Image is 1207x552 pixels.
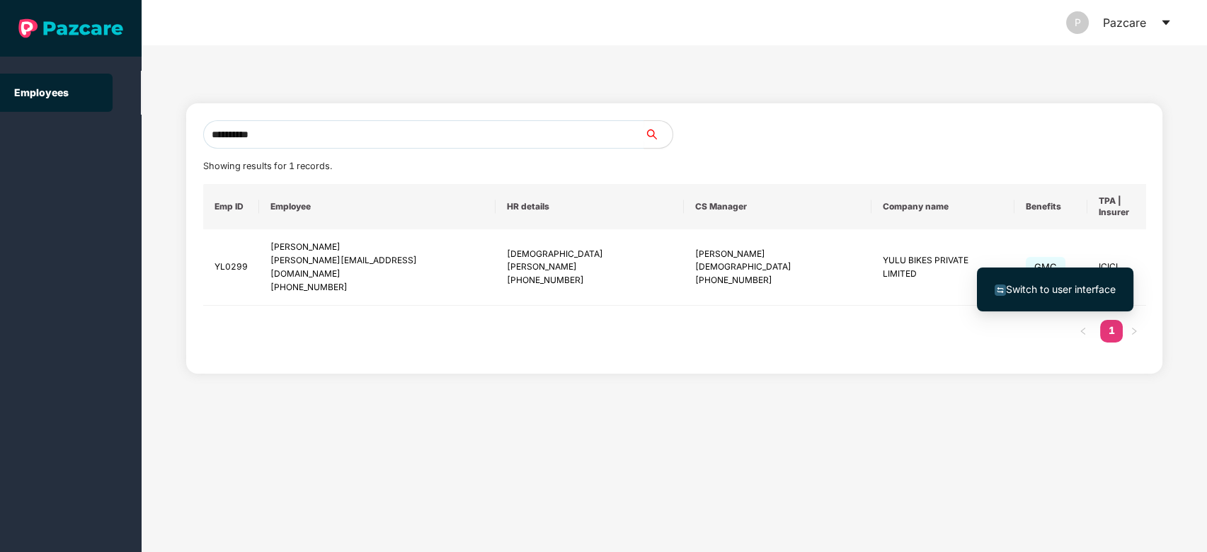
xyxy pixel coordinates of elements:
th: Benefits [1014,184,1087,229]
button: right [1123,320,1145,343]
li: 1 [1100,320,1123,343]
span: Showing results for 1 records. [203,161,332,171]
td: YL0299 [203,229,259,306]
button: left [1072,320,1094,343]
div: [DEMOGRAPHIC_DATA][PERSON_NAME] [507,248,672,275]
a: 1 [1100,320,1123,341]
span: left [1079,327,1087,335]
th: Emp ID [203,184,259,229]
span: P [1075,11,1081,34]
button: search [643,120,673,149]
span: right [1130,327,1138,335]
th: TPA | Insurer [1087,184,1165,229]
div: [PHONE_NUMBER] [507,274,672,287]
span: search [643,129,673,140]
div: [PHONE_NUMBER] [270,281,485,294]
div: [PERSON_NAME] [270,241,485,254]
div: [PERSON_NAME][EMAIL_ADDRESS][DOMAIN_NAME] [270,254,485,281]
span: caret-down [1160,17,1172,28]
th: HR details [496,184,683,229]
a: Employees [14,86,69,98]
span: Switch to user interface [1006,283,1116,295]
td: YULU BIKES PRIVATE LIMITED [871,229,1014,306]
div: [PERSON_NAME][DEMOGRAPHIC_DATA] [695,248,860,275]
li: Next Page [1123,320,1145,343]
img: svg+xml;base64,PHN2ZyB4bWxucz0iaHR0cDovL3d3dy53My5vcmcvMjAwMC9zdmciIHdpZHRoPSIxNiIgaGVpZ2h0PSIxNi... [995,284,1006,296]
th: Company name [871,184,1014,229]
th: Employee [259,184,496,229]
li: Previous Page [1072,320,1094,343]
th: CS Manager [684,184,871,229]
div: [PHONE_NUMBER] [695,274,860,287]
